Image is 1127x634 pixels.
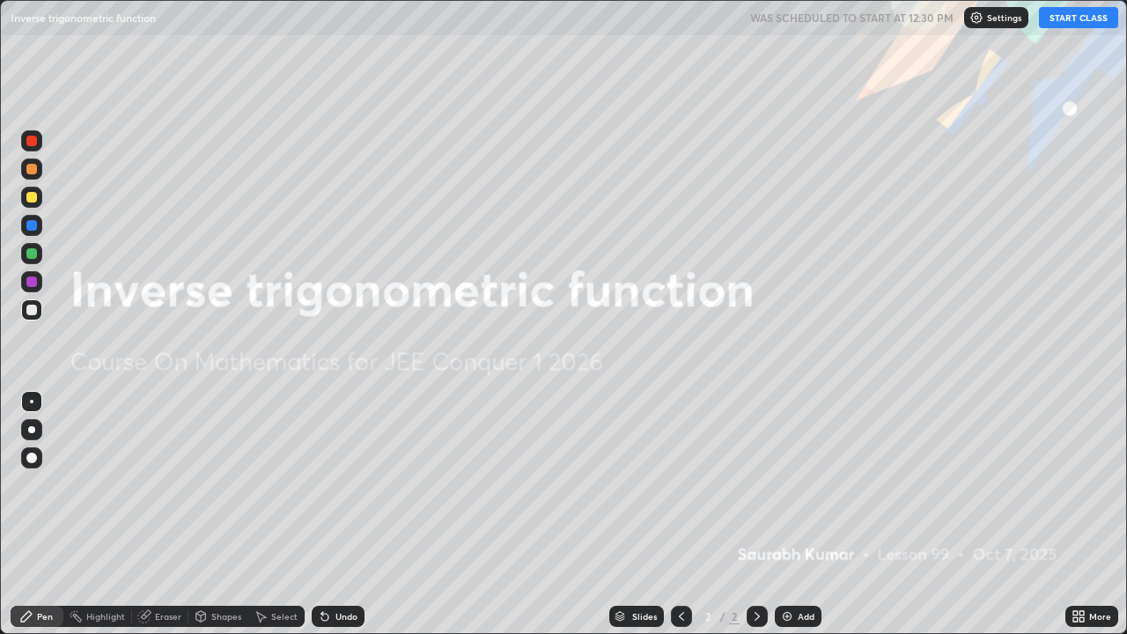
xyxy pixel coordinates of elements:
div: Slides [632,612,657,621]
img: add-slide-button [780,609,794,623]
div: Select [271,612,298,621]
div: / [720,611,726,622]
div: Pen [37,612,53,621]
p: Settings [987,13,1021,22]
h5: WAS SCHEDULED TO START AT 12:30 PM [750,10,954,26]
div: Highlight [86,612,125,621]
div: More [1089,612,1111,621]
img: class-settings-icons [969,11,983,25]
div: 2 [729,608,740,624]
p: Inverse trigonometric function [11,11,156,25]
div: Undo [335,612,357,621]
div: Add [798,612,814,621]
div: 2 [699,611,717,622]
div: Shapes [211,612,241,621]
div: Eraser [155,612,181,621]
button: START CLASS [1039,7,1118,28]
